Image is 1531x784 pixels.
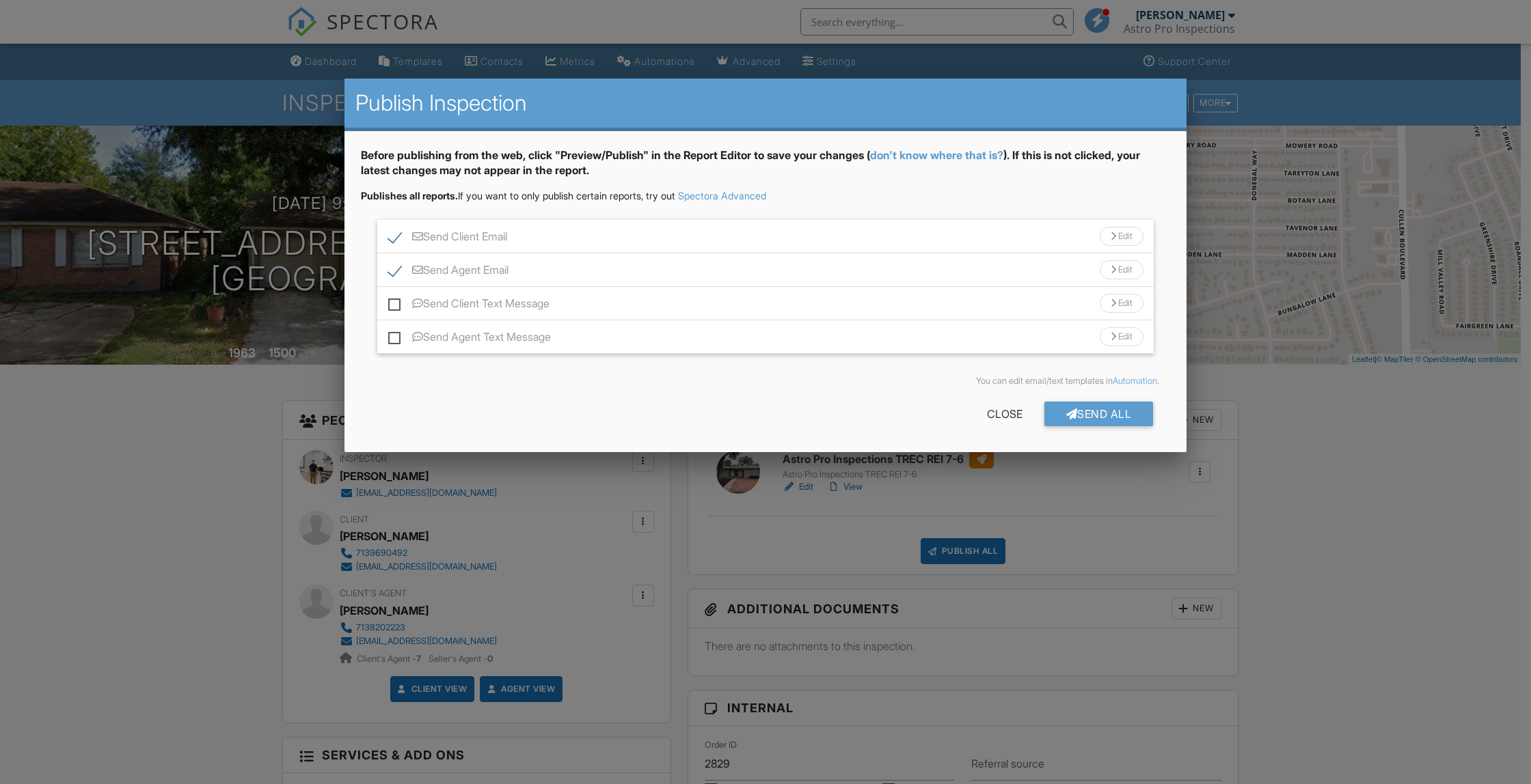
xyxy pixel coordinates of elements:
a: don't know where that is? [870,148,1003,162]
label: Send Client Text Message [388,297,550,314]
label: Send Agent Text Message [388,331,551,348]
a: Spectora Advanced [678,190,766,201]
div: Edit [1100,227,1143,246]
div: Before publishing from the web, click "Preview/Publish" in the Report Editor to save your changes... [361,148,1170,189]
h2: Publish Inspection [355,89,1176,117]
div: Edit [1100,294,1143,313]
div: Close [965,402,1044,426]
div: Edit [1100,260,1143,279]
a: Automation [1113,376,1157,386]
span: If you want to only publish certain reports, try out [361,190,675,201]
label: Send Agent Email [388,264,509,281]
div: You can edit email/text templates in . [372,376,1159,387]
div: Send All [1044,402,1154,426]
strong: Publishes all reports. [361,190,458,201]
div: Edit [1100,327,1143,346]
label: Send Client Email [388,230,507,247]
